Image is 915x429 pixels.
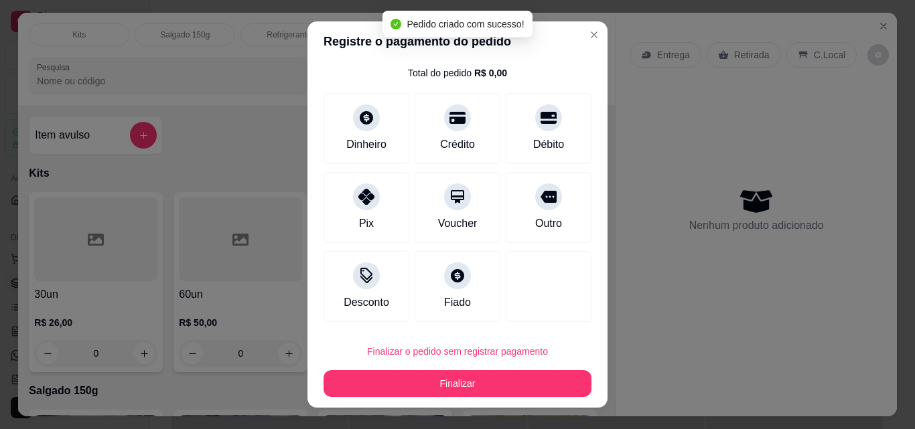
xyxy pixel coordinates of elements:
div: Outro [535,216,562,232]
span: check-circle [391,19,401,29]
div: Dinheiro [346,137,386,153]
div: Voucher [438,216,478,232]
div: Total do pedido [408,66,507,80]
div: Crédito [440,137,475,153]
span: Pedido criado com sucesso! [407,19,524,29]
button: Finalizar o pedido sem registrar pagamento [324,338,591,365]
div: Débito [533,137,564,153]
button: Close [583,24,605,46]
button: Finalizar [324,370,591,397]
div: Desconto [344,294,389,311]
div: Fiado [444,294,471,311]
div: Pix [359,216,374,232]
header: Registre o pagamento do pedido [307,21,608,62]
div: R$ 0,00 [474,66,507,80]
